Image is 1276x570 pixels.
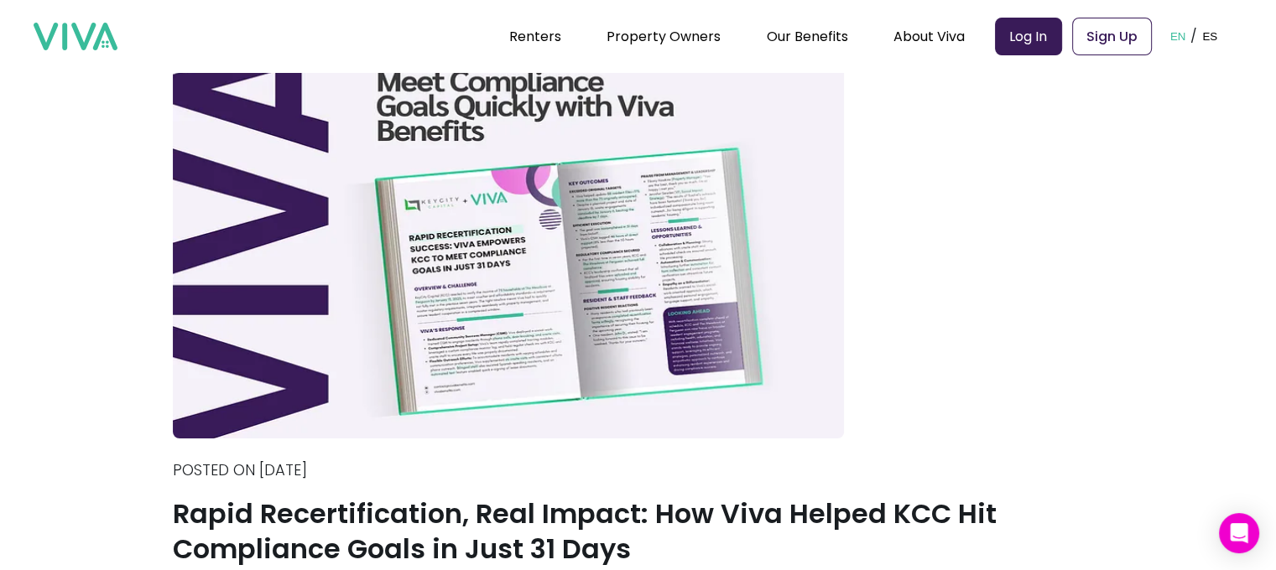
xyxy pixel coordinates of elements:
[893,15,965,57] div: About Viva
[766,15,847,57] div: Our Benefits
[1072,18,1152,55] a: Sign Up
[173,459,1104,481] p: Posted on [DATE]
[1219,513,1259,553] div: Open Intercom Messenger
[1190,23,1197,49] p: /
[607,27,721,46] a: Property Owners
[173,496,1104,567] h1: Rapid Recertification, Real Impact: How Viva Helped KCC Hit Compliance Goals in Just 31 Days
[1197,10,1222,62] button: ES
[995,18,1062,55] a: Log In
[34,23,117,51] img: viva
[1165,10,1191,62] button: EN
[509,27,561,46] a: Renters
[173,40,844,438] img: Rapid Recertification, Real Impact: How Viva Helped KCC Hit Compliance Goals in Just 31 Days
